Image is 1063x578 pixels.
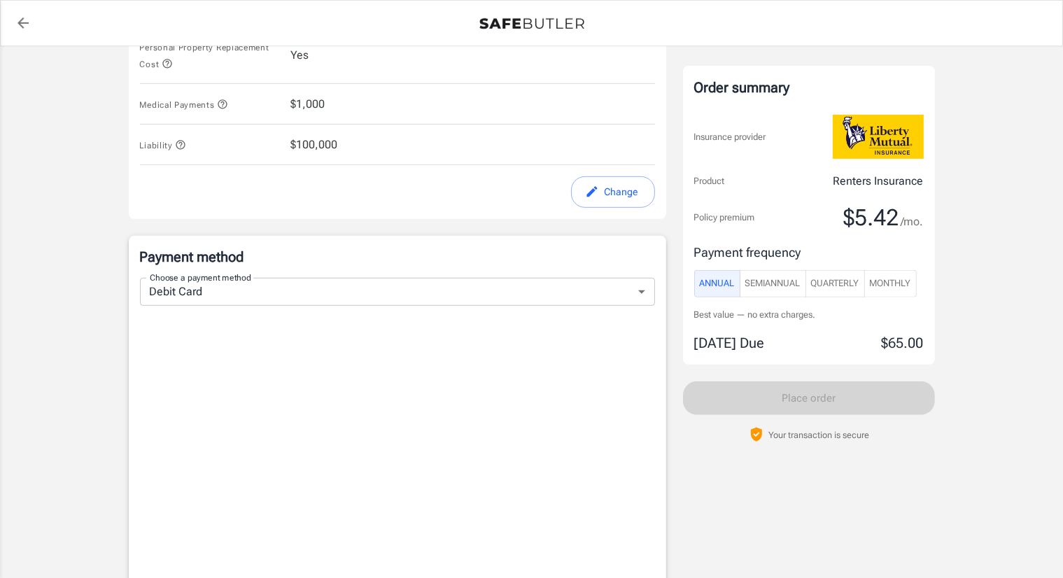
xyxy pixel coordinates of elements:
[140,141,187,150] span: Liability
[805,270,865,297] button: Quarterly
[745,276,801,292] span: SemiAnnual
[291,47,309,64] span: Yes
[694,130,766,144] p: Insurance provider
[140,38,280,72] button: Personal Property Replacement Cost
[833,115,924,159] img: Liberty Mutual
[694,174,725,188] p: Product
[864,270,917,297] button: Monthly
[291,96,325,113] span: $1,000
[882,332,924,353] p: $65.00
[694,243,924,262] p: Payment frequency
[9,9,37,37] a: back to quotes
[694,211,755,225] p: Policy premium
[140,278,655,306] div: Debit Card
[140,136,187,153] button: Liability
[291,136,338,153] span: $100,000
[740,270,806,297] button: SemiAnnual
[811,276,859,292] span: Quarterly
[694,270,740,297] button: Annual
[769,428,870,442] p: Your transaction is secure
[844,204,899,232] span: $5.42
[833,173,924,190] p: Renters Insurance
[140,96,229,113] button: Medical Payments
[870,276,911,292] span: Monthly
[694,332,765,353] p: [DATE] Due
[140,247,655,267] p: Payment method
[140,100,229,110] span: Medical Payments
[150,272,251,283] label: Choose a payment method
[479,18,584,29] img: Back to quotes
[571,176,655,208] button: edit
[901,212,924,232] span: /mo.
[694,77,924,98] div: Order summary
[694,309,924,322] p: Best value — no extra charges.
[700,276,735,292] span: Annual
